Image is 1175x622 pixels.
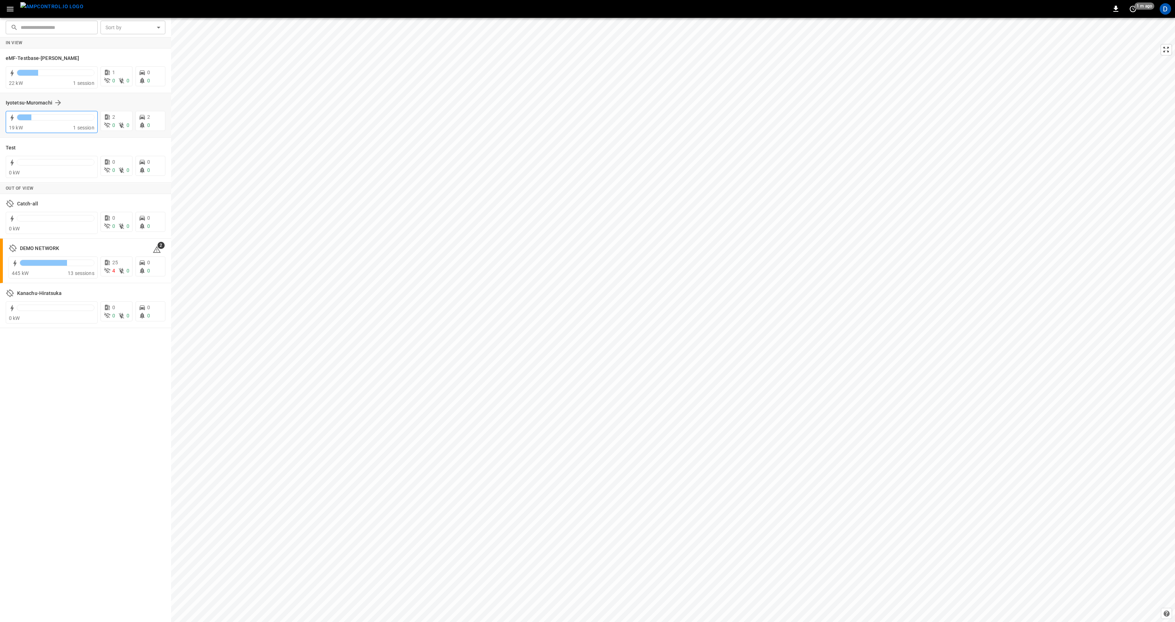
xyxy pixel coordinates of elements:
strong: In View [6,40,23,45]
span: 25 [112,260,118,265]
span: 0 [147,122,150,128]
span: 0 [147,223,150,229]
button: set refresh interval [1127,3,1139,15]
span: 19 kW [9,125,23,131]
span: 0 kW [9,315,20,321]
h6: Test [6,144,16,152]
span: 0 [112,215,115,221]
span: 0 [127,268,129,274]
span: 2 [112,114,115,120]
span: 0 [112,167,115,173]
span: 1 [112,70,115,75]
span: 0 [147,78,150,83]
h6: Catch-all [17,200,38,208]
span: 0 [147,167,150,173]
span: 0 kW [9,226,20,231]
span: 445 kW [12,270,29,276]
span: 0 [112,122,115,128]
span: 2 [147,114,150,120]
h6: eMF-Testbase-Musashimurayama [6,55,79,62]
img: ampcontrol.io logo [20,2,83,11]
h6: Iyotetsu-Muromachi [6,99,52,107]
span: 0 [147,305,150,310]
span: 0 [112,305,115,310]
span: 0 [147,215,150,221]
span: 0 [147,70,150,75]
span: 1 m ago [1134,2,1154,10]
span: 0 [147,260,150,265]
h6: DEMO NETWORK [20,245,59,253]
div: profile-icon [1160,3,1171,15]
span: 0 [112,313,115,318]
span: 0 [147,159,150,165]
span: 1 session [73,80,94,86]
span: 0 [127,122,129,128]
span: 0 [147,268,150,274]
span: 2 [158,242,165,249]
span: 13 sessions [68,270,94,276]
span: 4 [112,268,115,274]
span: 0 [112,159,115,165]
span: 0 [127,167,129,173]
span: 0 [127,313,129,318]
h6: Kanachu-Hiratsuka [17,290,62,297]
strong: Out of View [6,186,34,191]
span: 0 [112,78,115,83]
span: 0 [112,223,115,229]
span: 22 kW [9,80,23,86]
span: 0 kW [9,170,20,175]
canvas: Map [171,18,1175,622]
span: 0 [127,223,129,229]
span: 0 [147,313,150,318]
span: 0 [127,78,129,83]
span: 1 session [73,125,94,131]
